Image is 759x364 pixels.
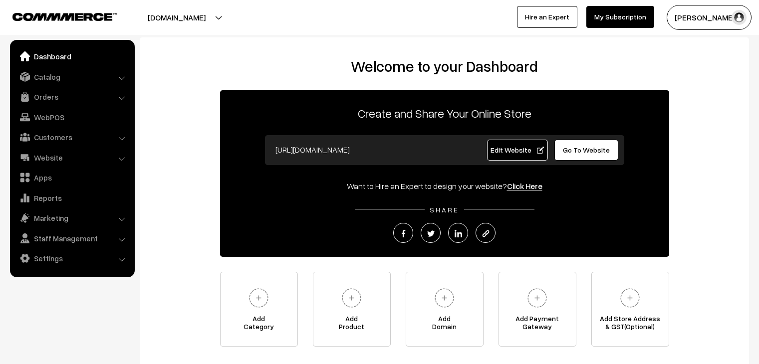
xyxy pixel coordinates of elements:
img: plus.svg [245,284,272,312]
a: Dashboard [12,47,131,65]
a: Edit Website [487,140,548,161]
a: Hire an Expert [517,6,577,28]
span: Add Category [221,315,297,335]
a: My Subscription [586,6,654,28]
a: Website [12,149,131,167]
span: Edit Website [491,146,544,154]
img: plus.svg [338,284,365,312]
a: Go To Website [554,140,619,161]
img: plus.svg [616,284,644,312]
a: Marketing [12,209,131,227]
span: Add Payment Gateway [499,315,576,335]
h2: Welcome to your Dashboard [150,57,739,75]
a: Settings [12,249,131,267]
a: Customers [12,128,131,146]
a: WebPOS [12,108,131,126]
span: Add Store Address & GST(Optional) [592,315,669,335]
a: Add Store Address& GST(Optional) [591,272,669,347]
a: AddDomain [406,272,484,347]
a: AddCategory [220,272,298,347]
div: Want to Hire an Expert to design your website? [220,180,669,192]
a: COMMMERCE [12,10,100,22]
img: plus.svg [523,284,551,312]
img: COMMMERCE [12,13,117,20]
p: Create and Share Your Online Store [220,104,669,122]
a: Click Here [507,181,542,191]
a: Apps [12,169,131,186]
span: Go To Website [563,146,610,154]
a: Add PaymentGateway [499,272,576,347]
a: Catalog [12,68,131,86]
a: Reports [12,189,131,207]
button: [DOMAIN_NAME] [113,5,241,30]
span: Add Product [313,315,390,335]
a: Staff Management [12,229,131,247]
span: SHARE [425,205,464,214]
img: plus.svg [431,284,458,312]
span: Add Domain [406,315,483,335]
a: AddProduct [313,272,391,347]
a: Orders [12,88,131,106]
img: user [732,10,747,25]
button: [PERSON_NAME] [667,5,752,30]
